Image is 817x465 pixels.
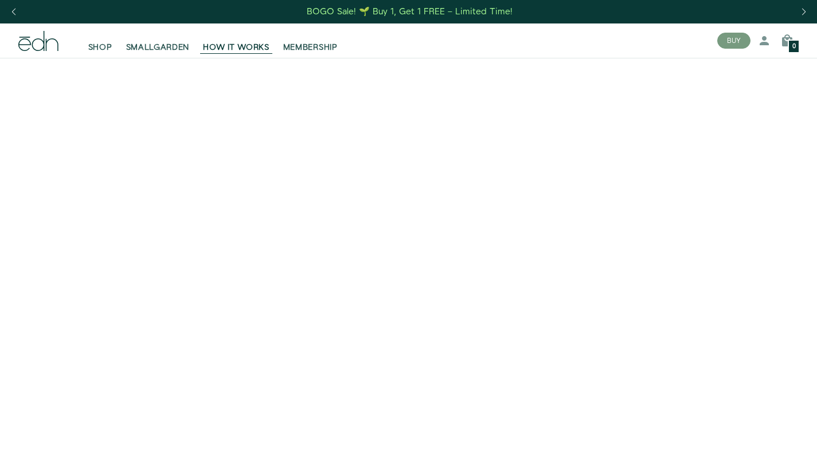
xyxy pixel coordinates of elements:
span: 0 [792,44,796,50]
a: SMALLGARDEN [119,28,197,53]
span: SHOP [88,42,112,53]
span: SMALLGARDEN [126,42,190,53]
a: BOGO Sale! 🌱 Buy 1, Get 1 FREE – Limited Time! [306,3,514,21]
a: SHOP [81,28,119,53]
div: BOGO Sale! 🌱 Buy 1, Get 1 FREE – Limited Time! [307,6,513,18]
button: BUY [717,33,750,49]
a: MEMBERSHIP [276,28,345,53]
span: MEMBERSHIP [283,42,338,53]
a: HOW IT WORKS [196,28,276,53]
span: HOW IT WORKS [203,42,269,53]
